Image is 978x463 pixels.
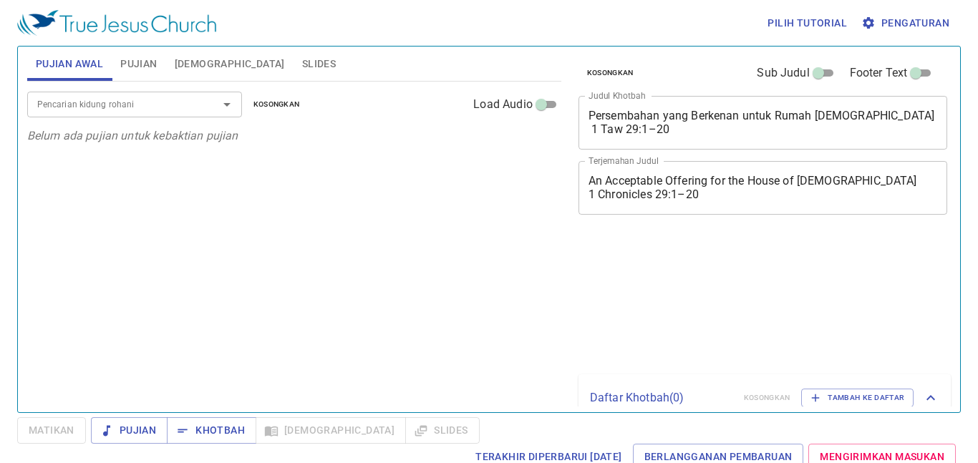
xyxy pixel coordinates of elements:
[91,417,168,444] button: Pujian
[858,10,955,36] button: Pengaturan
[253,98,300,111] span: Kosongkan
[589,109,938,136] textarea: Persembahan yang Berkenan untuk Rumah [DEMOGRAPHIC_DATA] 1 Taw 29:1–20
[762,10,853,36] button: Pilih tutorial
[801,389,914,407] button: Tambah ke Daftar
[245,96,309,113] button: Kosongkan
[578,374,951,421] div: Daftar Khotbah(0)KosongkanTambah ke Daftar
[757,64,809,82] span: Sub Judul
[864,14,949,32] span: Pengaturan
[27,129,238,142] i: Belum ada pujian untuk kebaktian pujian
[573,230,876,369] iframe: from-child
[810,391,904,404] span: Tambah ke Daftar
[217,94,237,114] button: Open
[178,421,245,439] span: Khotbah
[590,389,732,406] p: Daftar Khotbah ( 0 )
[102,421,156,439] span: Pujian
[175,55,285,73] span: [DEMOGRAPHIC_DATA]
[17,10,216,36] img: True Jesus Church
[850,64,908,82] span: Footer Text
[302,55,336,73] span: Slides
[473,96,533,113] span: Load Audio
[589,174,938,201] textarea: An Acceptable Offering for the House of [DEMOGRAPHIC_DATA] 1 Chronicles 29:1–20
[768,14,847,32] span: Pilih tutorial
[587,67,634,79] span: Kosongkan
[36,55,103,73] span: Pujian Awal
[578,64,642,82] button: Kosongkan
[167,417,256,444] button: Khotbah
[120,55,157,73] span: Pujian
